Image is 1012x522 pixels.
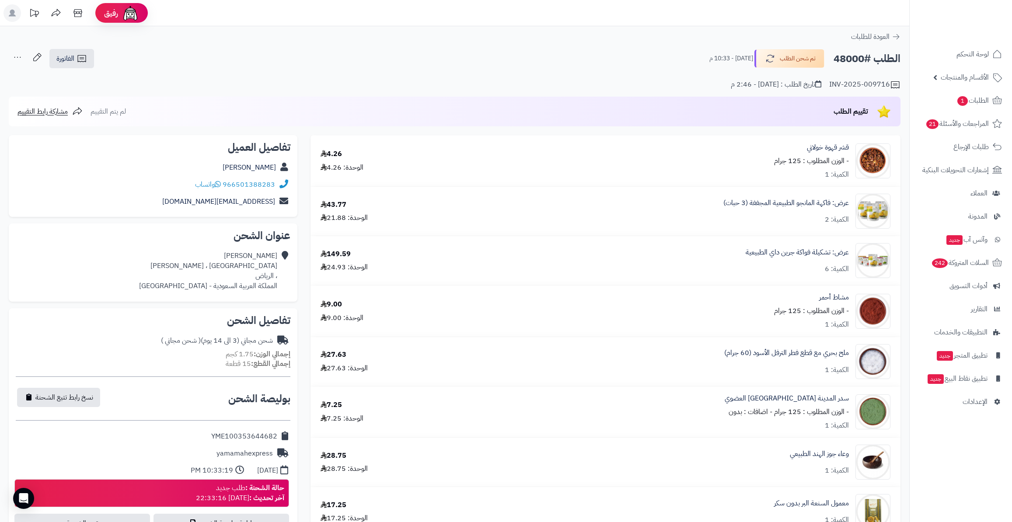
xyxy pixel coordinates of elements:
span: المدونة [968,210,988,223]
small: - اضافات : بدون [729,407,772,417]
div: الوحدة: 27.63 [321,363,368,373]
span: تطبيق المتجر [936,349,988,362]
div: الكمية: 1 [825,421,849,431]
span: الفاتورة [56,53,74,64]
a: إشعارات التحويلات البنكية [915,160,1007,181]
img: 1645466661-Coffee%20Husks-90x90.jpg [856,143,890,178]
div: 149.59 [321,249,351,259]
div: [DATE] [257,466,278,476]
div: الكمية: 2 [825,215,849,225]
img: ai-face.png [122,4,139,22]
div: INV-2025-009716 [829,80,900,90]
a: وعاء جوز الهند الطبيعي [790,449,849,459]
a: وآتس آبجديد [915,229,1007,250]
img: 1718222507-Coconut%20Bowl%20And%20Spoon-90x90.jpg [856,445,890,480]
small: 15 قطعة [226,358,290,369]
div: الوحدة: 24.93 [321,262,368,272]
h2: تفاصيل العميل [16,142,290,153]
div: الوحدة: 7.25 [321,414,363,424]
div: Open Intercom Messenger [13,488,34,509]
span: لم يتم التقييم [91,106,126,117]
span: وآتس آب [946,233,988,246]
div: الوحدة: 21.88 [321,213,368,223]
div: 28.75 [321,451,346,461]
strong: حالة الشحنة : [245,483,284,493]
div: طلب جديد [DATE] 22:33:16 [196,483,284,503]
a: أدوات التسويق [915,275,1007,296]
div: الكمية: 1 [825,320,849,330]
small: - الوزن المطلوب : 125 جرام [774,306,849,316]
div: الكمية: 1 [825,466,849,476]
a: التطبيقات والخدمات [915,322,1007,343]
span: طلبات الإرجاع [953,141,989,153]
span: 1 [957,96,968,106]
span: رفيق [104,8,118,18]
small: - الوزن المطلوب : 125 جرام [774,407,849,417]
span: ( شحن مجاني ) [161,335,201,346]
div: الكمية: 1 [825,365,849,375]
span: السلات المتروكة [931,257,989,269]
div: 27.63 [321,350,346,360]
img: 1646195091-Mango%203%20Bundle%20v2%20(web)-90x90.jpg [856,194,890,229]
div: 17.25 [321,500,346,510]
span: جديد [937,351,953,361]
span: لوحة التحكم [956,48,989,60]
div: تاريخ الطلب : [DATE] - 2:46 م [731,80,821,90]
span: التقارير [971,303,988,315]
a: المدونة [915,206,1007,227]
div: 9.00 [321,299,342,310]
span: العودة للطلبات [851,31,890,42]
span: العملاء [970,187,988,199]
strong: إجمالي القطع: [251,358,290,369]
div: 10:33:19 PM [191,466,233,476]
img: 1646395610-All%20fruits%20bundle-90x90.jpg [856,243,890,278]
a: السلات المتروكة242 [915,252,1007,273]
a: التقارير [915,299,1007,320]
a: الإعدادات [915,391,1007,412]
a: [PERSON_NAME] [223,162,276,173]
a: لوحة التحكم [915,44,1007,65]
div: الكمية: 6 [825,264,849,274]
span: أدوات التسويق [949,280,988,292]
a: تحديثات المنصة [23,4,45,24]
button: نسخ رابط تتبع الشحنة [17,388,100,407]
span: مشاركة رابط التقييم [17,106,68,117]
small: 1.75 كجم [226,349,290,359]
strong: إجمالي الوزن: [254,349,290,359]
a: [EMAIL_ADDRESS][DOMAIN_NAME] [162,196,275,207]
button: تم شحن الطلب [754,49,824,68]
span: نسخ رابط تتبع الشحنة [35,392,93,403]
span: جديد [946,235,963,245]
div: الوحدة: 28.75 [321,464,368,474]
a: عرض: فاكهة المانجو الطبيعية المجففة (3 حبات) [723,198,849,208]
a: سدر المدينة [GEOGRAPHIC_DATA] العضوي [725,393,849,404]
a: واتساب [195,179,221,190]
a: ملح بحري مع قطع فطر الترفل الأسود (60 جرام) [724,348,849,358]
a: معمول السنعة البر بدون سكر [774,498,849,508]
span: التطبيقات والخدمات [934,326,988,338]
a: 966501388283 [223,179,275,190]
a: المراجعات والأسئلة21 [915,113,1007,134]
div: 7.25 [321,400,342,410]
img: logo-2.png [953,20,1004,38]
img: 1672681248-Black%20Truffle%20Salt%202-90x90.jpg [856,344,890,379]
div: شحن مجاني (3 الى 14 يوم) [161,336,273,346]
span: إشعارات التحويلات البنكية [922,164,989,176]
div: YME100353644682 [211,432,277,442]
span: المراجعات والأسئلة [925,118,989,130]
div: الوحدة: 9.00 [321,313,363,323]
a: العملاء [915,183,1007,204]
a: العودة للطلبات [851,31,900,42]
h2: عنوان الشحن [16,230,290,241]
a: طلبات الإرجاع [915,136,1007,157]
a: الطلبات1 [915,90,1007,111]
img: 1690052262-Seder%20Leaves%20Powder%20Organic-90x90.jpg [856,394,890,429]
div: [PERSON_NAME] [GEOGRAPHIC_DATA] ، [PERSON_NAME] ، الرياض المملكة العربية السعودية - [GEOGRAPHIC_D... [139,251,277,291]
div: الوحدة: 4.26 [321,163,363,173]
span: الأقسام والمنتجات [941,71,989,84]
small: - الوزن المطلوب : 125 جرام [774,156,849,166]
strong: آخر تحديث : [249,493,284,503]
span: 21 [926,119,939,129]
a: قشر قهوة خولاني [807,143,849,153]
